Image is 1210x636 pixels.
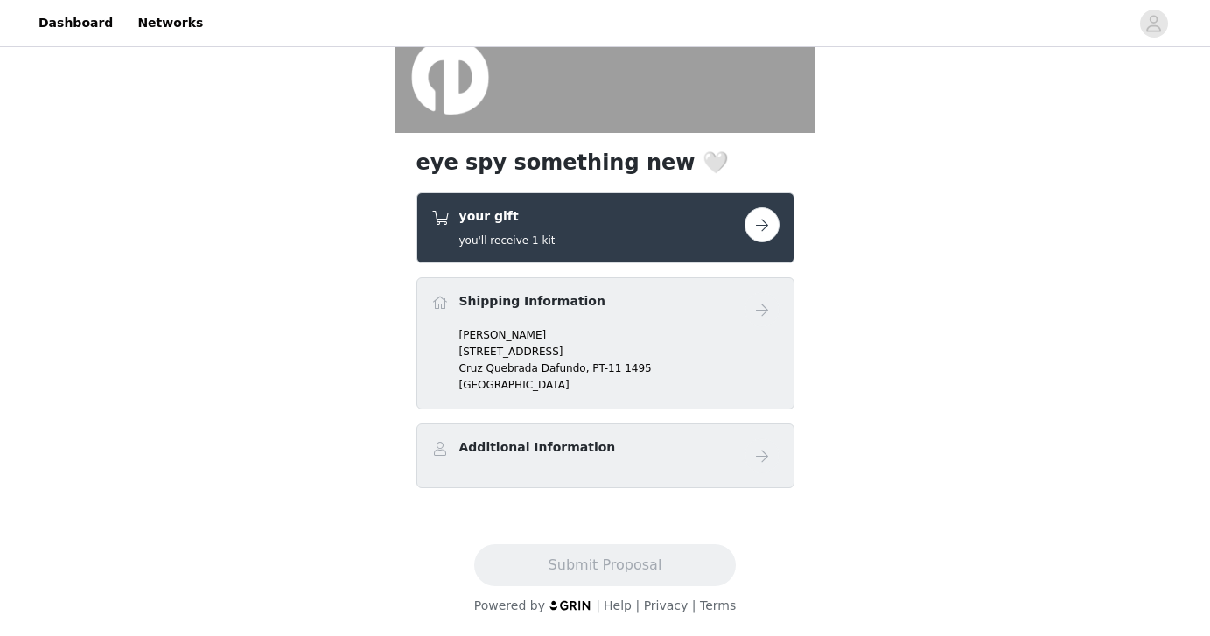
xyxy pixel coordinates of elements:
img: logo [549,599,592,611]
div: avatar [1145,10,1162,38]
span: | [635,598,640,612]
span: | [596,598,600,612]
a: Terms [700,598,736,612]
span: PT-11 [592,362,621,374]
span: 1495 [625,362,652,374]
h4: Shipping Information [459,292,605,311]
button: Submit Proposal [474,544,736,586]
h1: eye spy something new 🤍 [416,147,794,178]
span: Cruz Quebrada Dafundo, [459,362,590,374]
span: Powered by [474,598,545,612]
a: Dashboard [28,3,123,43]
h4: Additional Information [459,438,616,457]
a: Privacy [644,598,689,612]
div: Shipping Information [416,277,794,409]
p: [PERSON_NAME] [459,327,780,343]
span: | [692,598,696,612]
h5: you'll receive 1 kit [459,233,556,248]
p: [GEOGRAPHIC_DATA] [459,377,780,393]
a: Help [604,598,632,612]
div: your gift [416,192,794,263]
div: Additional Information [416,423,794,488]
h4: your gift [459,207,556,226]
p: [STREET_ADDRESS] [459,344,780,360]
a: Networks [127,3,213,43]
